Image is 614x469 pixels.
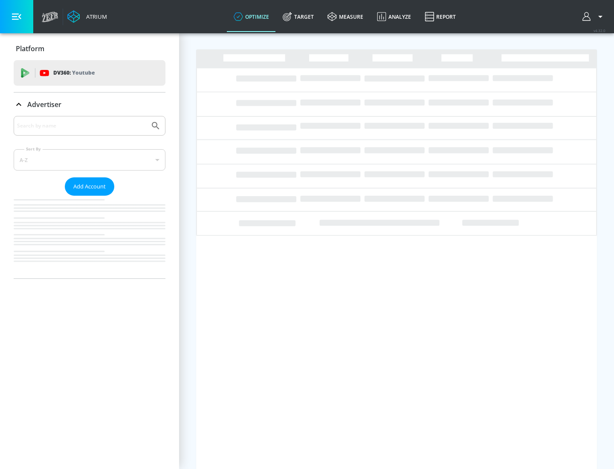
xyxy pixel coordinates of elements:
div: A-Z [14,149,165,171]
input: Search by name [17,120,146,131]
a: Analyze [370,1,418,32]
p: DV360: [53,68,95,78]
a: measure [321,1,370,32]
div: Advertiser [14,116,165,278]
span: Add Account [73,182,106,191]
a: Atrium [67,10,107,23]
a: optimize [227,1,276,32]
a: Target [276,1,321,32]
label: Sort By [24,146,43,152]
span: v 4.32.0 [594,28,605,33]
div: Advertiser [14,93,165,116]
div: DV360: Youtube [14,60,165,86]
a: Report [418,1,463,32]
p: Youtube [72,68,95,77]
p: Platform [16,44,44,53]
button: Add Account [65,177,114,196]
p: Advertiser [27,100,61,109]
div: Atrium [83,13,107,20]
div: Platform [14,37,165,61]
nav: list of Advertiser [14,196,165,278]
